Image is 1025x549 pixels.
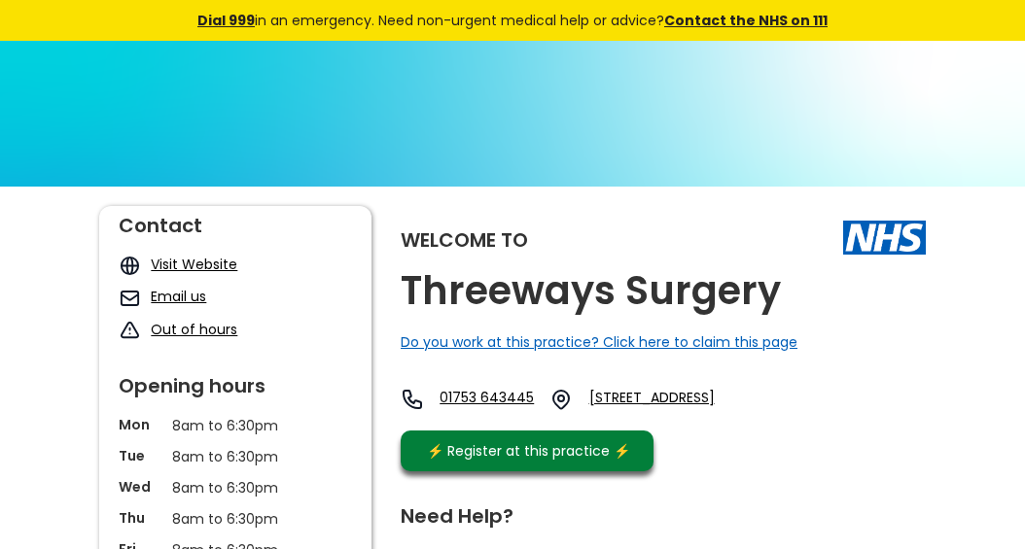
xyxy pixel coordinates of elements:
[401,230,528,250] div: Welcome to
[401,388,424,411] img: telephone icon
[119,206,352,235] div: Contact
[119,415,162,434] p: Mon
[119,320,141,342] img: exclamation icon
[197,11,255,30] a: Dial 999
[119,366,352,395] div: Opening hours
[401,269,781,313] h2: Threeways Surgery
[151,287,206,306] a: Email us
[119,446,162,465] p: Tue
[401,430,654,471] a: ⚡️ Register at this practice ⚡️
[119,287,141,309] img: mail icon
[172,415,299,436] p: 8am to 6:30pm
[172,477,299,498] p: 8am to 6:30pm
[549,388,573,411] img: practice location icon
[401,332,797,352] a: Do you work at this practice? Click here to claim this page
[119,477,162,497] p: Wed
[401,497,906,526] div: Need Help?
[843,221,926,254] img: The NHS logo
[172,446,299,467] p: 8am to 6:30pm
[664,11,828,30] a: Contact the NHS on 111
[151,320,237,339] a: Out of hours
[172,508,299,530] p: 8am to 6:30pm
[440,388,534,411] a: 01753 643445
[119,508,162,528] p: Thu
[65,10,960,31] div: in an emergency. Need non-urgent medical help or advice?
[119,255,141,277] img: globe icon
[416,440,640,462] div: ⚡️ Register at this practice ⚡️
[589,388,778,411] a: [STREET_ADDRESS]
[151,255,237,274] a: Visit Website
